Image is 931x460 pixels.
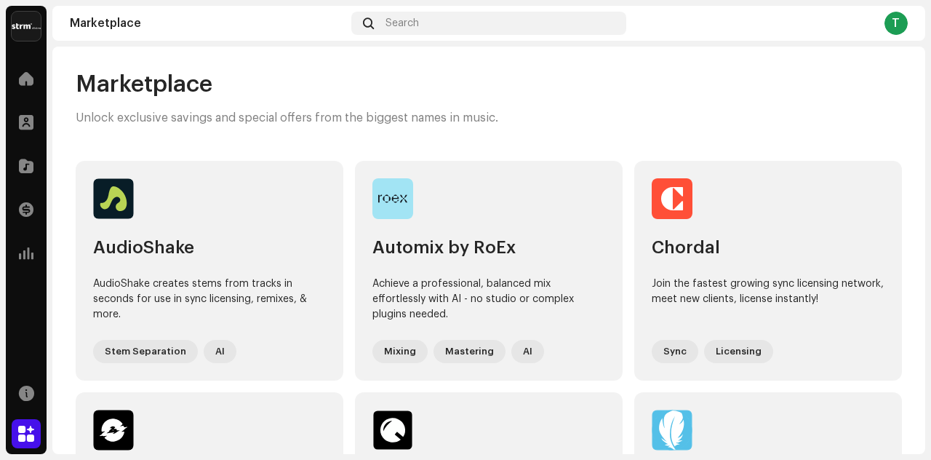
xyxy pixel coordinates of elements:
div: Achieve a professional, balanced mix effortlessly with AI - no studio or complex plugins needed. [372,277,605,322]
span: Marketplace [76,70,212,99]
div: Sync [652,340,698,363]
div: AudioShake creates stems from tracks in seconds for use in sync licensing, remixes, & more. [93,277,326,322]
div: AudioShake [93,237,326,259]
div: Marketplace [70,17,345,29]
div: Join the fastest growing sync licensing network, meet new clients, license instantly! [652,277,884,322]
div: Mixing [372,340,428,363]
img: eb58a31c-f81c-4818-b0f9-d9e66cbda676 [372,410,413,451]
div: T [884,12,908,35]
div: AI [204,340,236,363]
div: Licensing [704,340,773,363]
img: afae1709-c827-4b76-a652-9ddd8808f967 [93,410,134,451]
img: 3e92c471-8f99-4bc3-91af-f70f33238202 [372,178,413,219]
p: Unlock exclusive savings and special offers from the biggest names in music. [76,111,498,126]
div: Stem Separation [93,340,198,363]
span: Search [385,17,419,29]
img: 9e8a6d41-7326-4eb6-8be3-a4db1a720e63 [652,178,692,219]
div: Automix by RoEx [372,237,605,259]
img: 408b884b-546b-4518-8448-1008f9c76b02 [12,12,41,41]
img: a95fe301-50de-48df-99e3-24891476c30c [652,410,692,451]
img: 2fd7bcad-6c73-4393-bbe1-37a2d9795fdd [93,178,134,219]
div: AI [511,340,544,363]
div: Mastering [433,340,506,363]
div: Chordal [652,237,884,259]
